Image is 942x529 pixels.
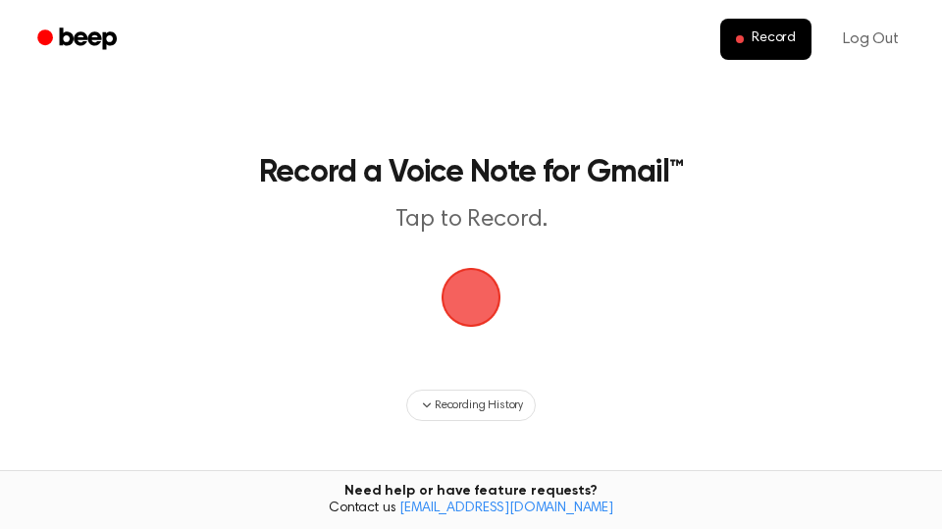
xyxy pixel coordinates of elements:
[442,268,500,327] img: Beep Logo
[823,16,918,63] a: Log Out
[12,501,930,518] span: Contact us
[435,397,523,414] span: Recording History
[406,390,536,421] button: Recording History
[720,19,811,60] button: Record
[212,204,730,237] p: Tap to Record.
[752,30,796,48] span: Record
[399,502,613,515] a: [EMAIL_ADDRESS][DOMAIN_NAME]
[212,157,730,188] h1: Record a Voice Note for Gmail™
[24,21,134,59] a: Beep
